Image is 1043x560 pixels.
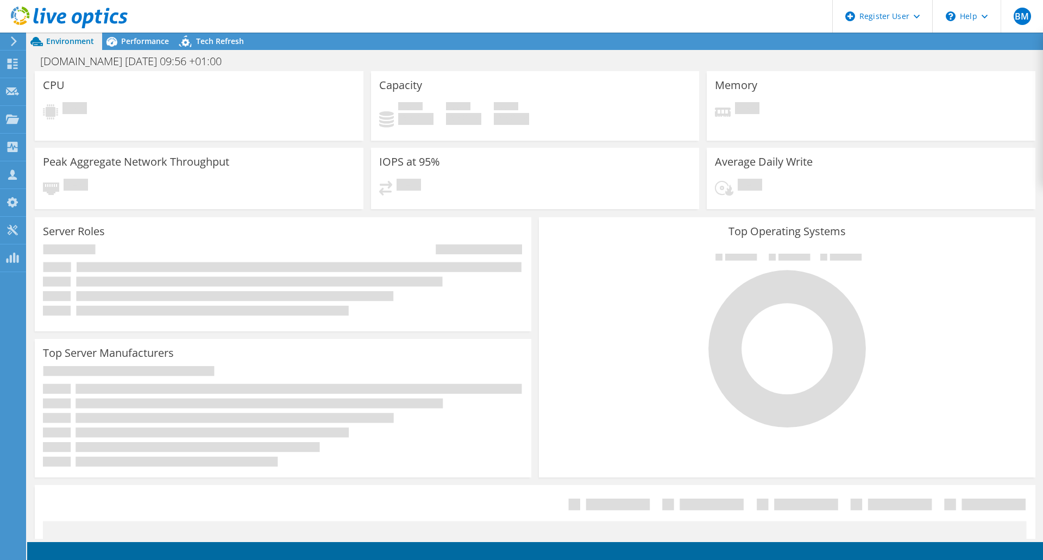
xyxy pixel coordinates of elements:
svg: \n [946,11,956,21]
span: Performance [121,36,169,46]
h4: 0 GiB [494,113,529,125]
h3: Average Daily Write [715,156,813,168]
span: Pending [62,102,87,117]
span: Environment [46,36,94,46]
h4: 0 GiB [446,113,481,125]
span: Tech Refresh [196,36,244,46]
span: Pending [397,179,421,193]
h3: Top Operating Systems [547,225,1027,237]
span: Used [398,102,423,113]
span: Pending [735,102,759,117]
h1: [DOMAIN_NAME] [DATE] 09:56 +01:00 [35,55,238,67]
h3: Server Roles [43,225,105,237]
span: Total [494,102,518,113]
h3: Memory [715,79,757,91]
h3: Peak Aggregate Network Throughput [43,156,229,168]
h3: IOPS at 95% [379,156,440,168]
h3: CPU [43,79,65,91]
span: Pending [64,179,88,193]
h3: Capacity [379,79,422,91]
span: BM [1014,8,1031,25]
h4: 0 GiB [398,113,433,125]
h3: Top Server Manufacturers [43,347,174,359]
span: Pending [738,179,762,193]
span: Free [446,102,470,113]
